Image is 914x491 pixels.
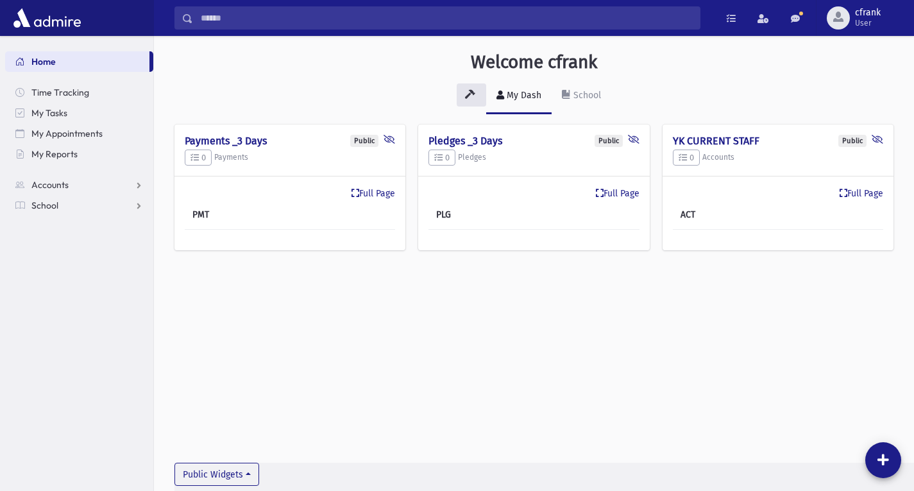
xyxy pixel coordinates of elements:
[5,123,153,144] a: My Appointments
[31,200,58,211] span: School
[31,107,67,119] span: My Tasks
[471,51,597,73] h3: Welcome cfrank
[673,150,700,166] button: 0
[185,135,395,147] h4: Payments _3 Days
[5,195,153,216] a: School
[504,90,541,101] div: My Dash
[552,78,611,114] a: School
[434,153,450,162] span: 0
[193,6,700,30] input: Search
[571,90,601,101] div: School
[596,187,639,200] a: Full Page
[351,187,395,200] a: Full Page
[10,5,84,31] img: AdmirePro
[5,144,153,164] a: My Reports
[31,128,103,139] span: My Appointments
[428,135,639,147] h4: Pledges _3 Days
[486,78,552,114] a: My Dash
[174,463,259,486] button: Public Widgets
[31,148,78,160] span: My Reports
[31,56,56,67] span: Home
[185,200,257,230] th: PMT
[679,153,694,162] span: 0
[673,135,883,147] h4: YK CURRENT STAFF
[350,135,378,147] div: Public
[185,150,212,166] button: 0
[31,87,89,98] span: Time Tracking
[5,51,149,72] a: Home
[31,179,69,191] span: Accounts
[855,18,881,28] span: User
[5,82,153,103] a: Time Tracking
[673,150,883,166] h5: Accounts
[5,175,153,195] a: Accounts
[428,200,498,230] th: PLG
[838,135,867,147] div: Public
[5,103,153,123] a: My Tasks
[840,187,883,200] a: Full Page
[185,150,395,166] h5: Payments
[190,153,206,162] span: 0
[673,200,742,230] th: ACT
[428,150,639,166] h5: Pledges
[428,150,455,166] button: 0
[855,8,881,18] span: cfrank
[595,135,623,147] div: Public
